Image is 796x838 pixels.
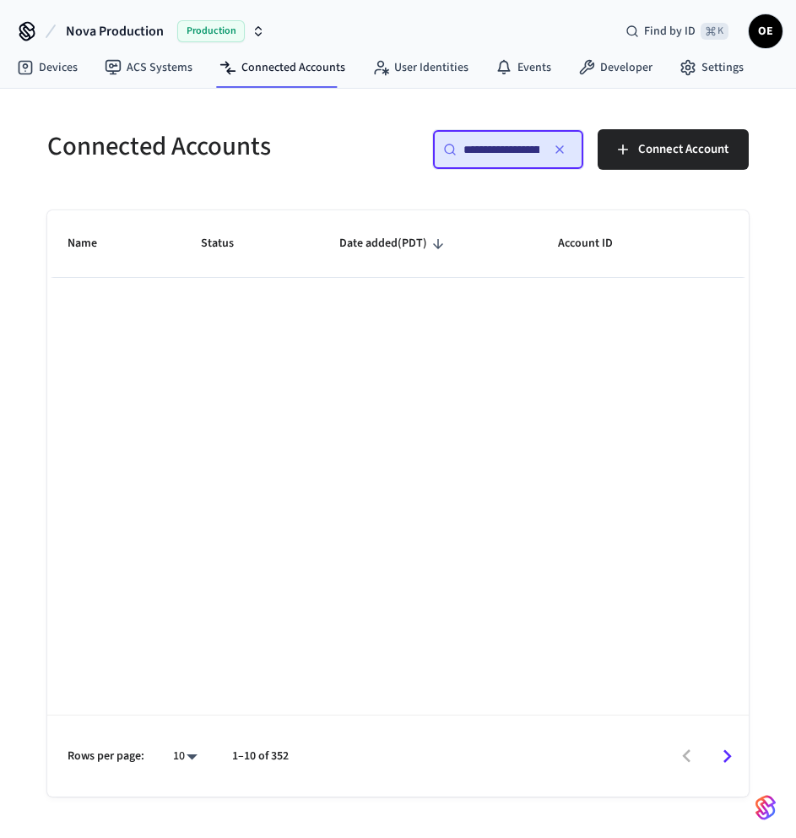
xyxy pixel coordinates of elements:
[359,52,482,83] a: User Identities
[165,744,205,769] div: 10
[482,52,565,83] a: Events
[638,139,728,161] span: Connect Account
[612,16,742,46] div: Find by ID⌘ K
[91,52,206,83] a: ACS Systems
[177,20,245,42] span: Production
[339,231,449,257] span: Date added(PDT)
[206,52,359,83] a: Connected Accounts
[598,129,749,170] button: Connect Account
[755,794,776,821] img: SeamLogoGradient.69752ec5.svg
[3,52,91,83] a: Devices
[66,21,164,41] span: Nova Production
[68,748,144,765] p: Rows per page:
[707,737,747,776] button: Go to next page
[749,14,782,48] button: OE
[701,23,728,40] span: ⌘ K
[565,52,666,83] a: Developer
[47,129,388,164] h5: Connected Accounts
[644,23,696,40] span: Find by ID
[666,52,757,83] a: Settings
[201,231,256,257] span: Status
[68,231,119,257] span: Name
[47,210,749,278] table: sticky table
[558,231,635,257] span: Account ID
[232,748,289,765] p: 1–10 of 352
[750,16,781,46] span: OE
